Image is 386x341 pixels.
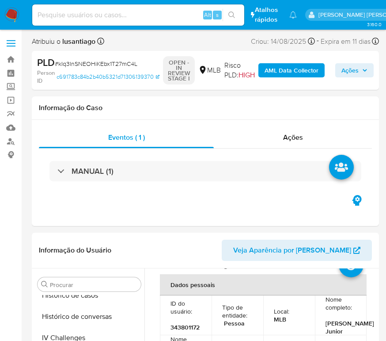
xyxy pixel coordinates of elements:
[72,166,114,176] h3: MANUAL (1)
[37,69,55,84] b: Person ID
[57,69,159,84] a: c691783c84b2b40b5321d71306139370
[39,103,372,112] h1: Informação do Caso
[160,274,367,295] th: Dados pessoais
[108,132,145,142] span: Eventos ( 1 )
[55,59,137,68] span: # kIq3InSNEOHiKEbx1T27mC4L
[321,37,371,46] span: Expira em 11 dias
[224,319,245,327] p: Pessoa
[274,307,289,315] p: Local :
[170,299,201,315] p: ID do usuário :
[37,55,55,69] b: PLD
[204,11,211,19] span: Alt
[265,63,318,77] b: AML Data Collector
[32,37,95,46] span: Atribuiu o
[274,315,286,323] p: MLB
[335,63,374,77] button: Ações
[251,35,315,47] div: Criou: 14/08/2025
[41,281,48,288] button: Procurar
[216,11,219,19] span: s
[50,281,137,289] input: Procurar
[61,36,95,46] b: lusantiago
[325,295,356,311] p: Nome completo :
[39,246,111,255] h1: Informação do Usuário
[222,303,253,319] p: Tipo de entidade :
[325,319,374,335] p: [PERSON_NAME] Junior
[283,132,303,142] span: Ações
[258,63,325,77] button: AML Data Collector
[233,240,351,261] span: Veja Aparência por [PERSON_NAME]
[32,9,244,21] input: Pesquise usuários ou casos...
[34,306,144,327] button: Histórico de conversas
[163,56,195,84] p: OPEN - IN REVIEW STAGE I
[170,323,200,331] p: 343801172
[224,61,255,80] span: Risco PLD:
[34,285,144,306] button: Histórico de casos
[198,65,221,75] div: MLB
[289,11,297,19] a: Notificações
[255,5,281,24] span: Atalhos rápidos
[49,161,361,181] div: MANUAL (1)
[317,35,319,47] span: -
[222,240,372,261] button: Veja Aparência por [PERSON_NAME]
[341,63,359,77] span: Ações
[223,9,241,21] button: search-icon
[238,70,255,80] span: HIGH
